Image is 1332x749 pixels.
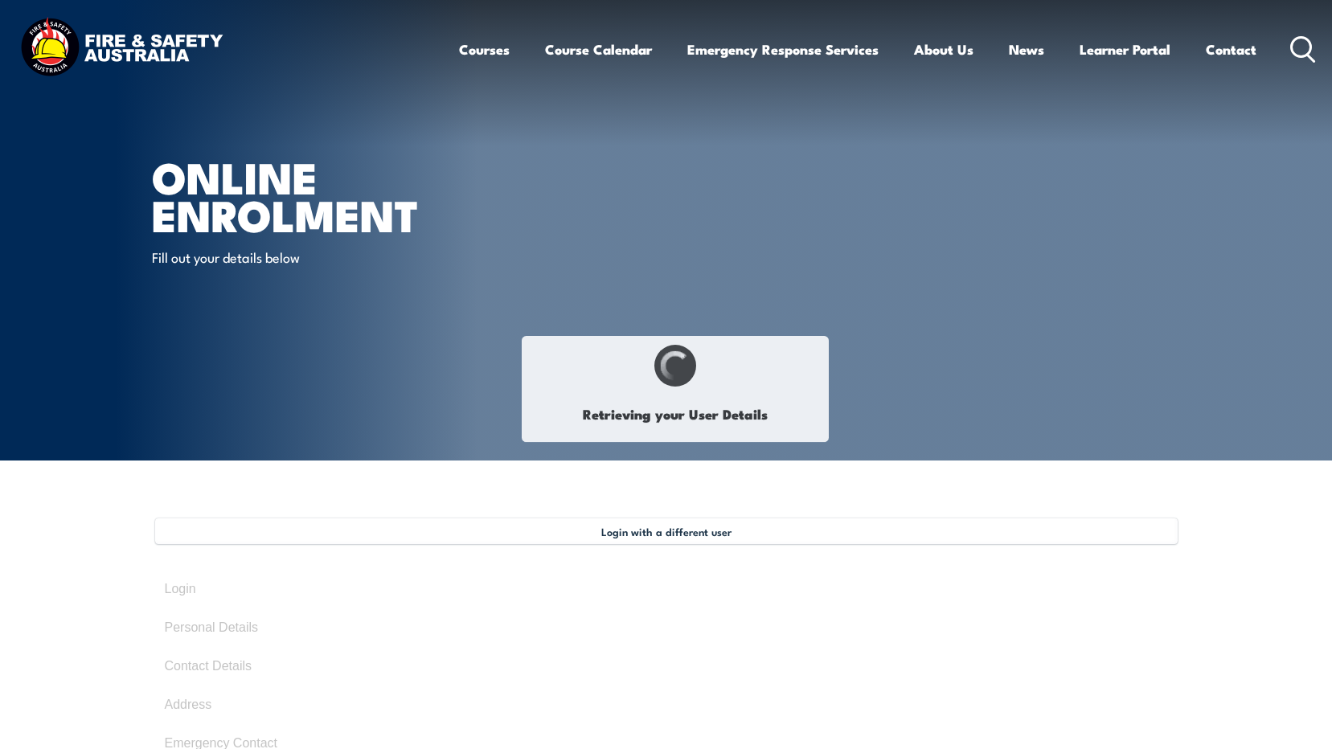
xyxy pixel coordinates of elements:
[531,395,820,433] h1: Retrieving your User Details
[545,28,652,71] a: Course Calendar
[601,525,732,538] span: Login with a different user
[914,28,973,71] a: About Us
[1009,28,1044,71] a: News
[152,248,445,266] p: Fill out your details below
[1206,28,1256,71] a: Contact
[459,28,510,71] a: Courses
[687,28,879,71] a: Emergency Response Services
[1080,28,1170,71] a: Learner Portal
[152,158,549,232] h1: Online Enrolment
